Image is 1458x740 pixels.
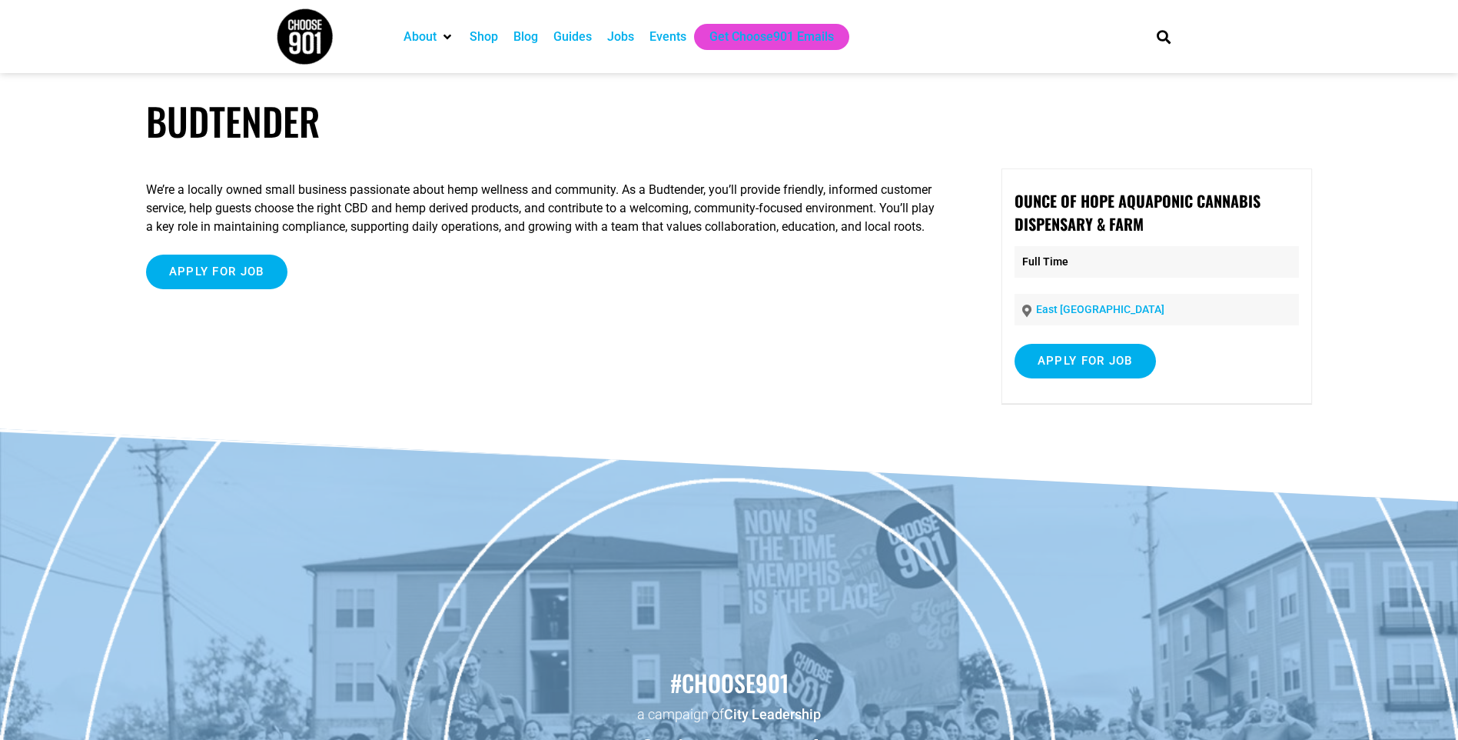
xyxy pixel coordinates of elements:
p: We’re a locally owned small business passionate about hemp wellness and community. As a Budtender... [146,181,943,236]
a: City Leadership [724,706,821,722]
nav: Main nav [396,24,1131,50]
a: Events [649,28,686,46]
a: Get Choose901 Emails [709,28,834,46]
a: About [404,28,437,46]
input: Apply for job [146,255,287,289]
div: Search [1151,24,1176,49]
h2: #choose901 [8,667,1450,699]
a: Guides [553,28,592,46]
a: East [GEOGRAPHIC_DATA] [1036,303,1164,315]
div: About [396,24,462,50]
a: Blog [513,28,538,46]
h1: Budtender [146,98,1313,144]
p: a campaign of [8,705,1450,724]
input: Apply for job [1015,344,1156,378]
p: Full Time [1015,246,1299,278]
a: Jobs [607,28,634,46]
a: Shop [470,28,498,46]
strong: Ounce of Hope Aquaponic Cannabis Dispensary & Farm [1015,189,1260,235]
